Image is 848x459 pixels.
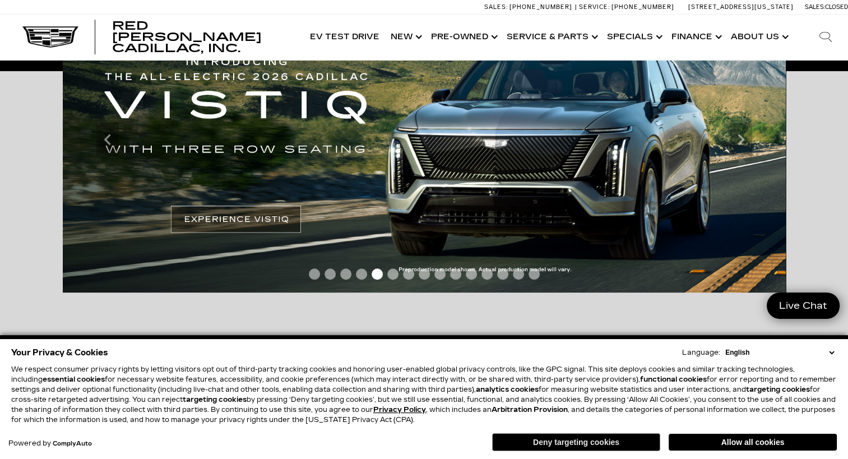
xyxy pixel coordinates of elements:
[513,268,524,280] span: Go to slide 14
[601,15,666,59] a: Specials
[484,3,508,11] span: Sales:
[112,19,262,55] span: Red [PERSON_NAME] Cadillac, Inc.
[666,15,725,59] a: Finance
[304,15,385,59] a: EV Test Drive
[682,349,720,356] div: Language:
[183,396,247,404] strong: targeting cookies
[43,375,105,383] strong: essential cookies
[466,268,477,280] span: Go to slide 11
[509,3,572,11] span: [PHONE_NUMBER]
[575,4,677,10] a: Service: [PHONE_NUMBER]
[325,268,336,280] span: Go to slide 2
[501,15,601,59] a: Service & Parts
[825,3,848,11] span: Closed
[767,293,840,319] a: Live Chat
[497,268,508,280] span: Go to slide 13
[450,268,461,280] span: Go to slide 10
[484,4,575,10] a: Sales: [PHONE_NUMBER]
[309,268,320,280] span: Go to slide 1
[372,268,383,280] span: Go to slide 5
[481,268,493,280] span: Go to slide 12
[373,406,426,414] u: Privacy Policy
[387,268,398,280] span: Go to slide 6
[419,268,430,280] span: Go to slide 8
[403,268,414,280] span: Go to slide 7
[746,386,810,393] strong: targeting cookies
[722,347,837,358] select: Language Select
[611,3,674,11] span: [PHONE_NUMBER]
[773,299,833,312] span: Live Chat
[385,15,425,59] a: New
[579,3,610,11] span: Service:
[688,3,794,11] a: [STREET_ADDRESS][US_STATE]
[725,15,792,59] a: About Us
[640,375,707,383] strong: functional cookies
[53,441,92,447] a: ComplyAuto
[22,26,78,48] img: Cadillac Dark Logo with Cadillac White Text
[492,406,568,414] strong: Arbitration Provision
[803,15,848,59] div: Search
[805,3,825,11] span: Sales:
[356,268,367,280] span: Go to slide 4
[669,434,837,451] button: Allow all cookies
[112,20,293,54] a: Red [PERSON_NAME] Cadillac, Inc.
[529,268,540,280] span: Go to slide 15
[11,345,108,360] span: Your Privacy & Cookies
[730,123,752,156] div: Next
[340,268,351,280] span: Go to slide 3
[11,364,837,425] p: We respect consumer privacy rights by letting visitors opt out of third-party tracking cookies an...
[96,123,119,156] div: Previous
[434,268,446,280] span: Go to slide 9
[476,386,539,393] strong: analytics cookies
[425,15,501,59] a: Pre-Owned
[492,433,660,451] button: Deny targeting cookies
[8,440,92,447] div: Powered by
